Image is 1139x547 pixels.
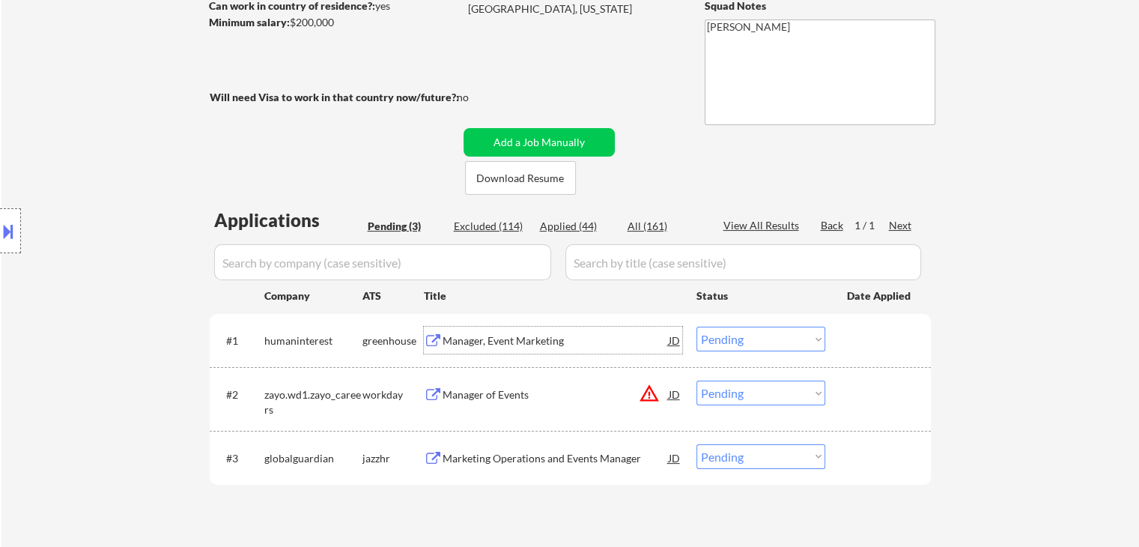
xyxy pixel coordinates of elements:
div: Title [424,288,682,303]
div: Excluded (114) [454,219,529,234]
div: All (161) [628,219,702,234]
div: globalguardian [264,451,362,466]
div: no [457,90,499,105]
div: JD [667,327,682,354]
div: Company [264,288,362,303]
button: Download Resume [465,161,576,195]
div: JD [667,444,682,471]
div: Pending (3) [368,219,443,234]
strong: Will need Visa to work in that country now/future?: [210,91,459,103]
strong: Minimum salary: [209,16,290,28]
div: ATS [362,288,424,303]
button: warning_amber [639,383,660,404]
div: Date Applied [847,288,913,303]
div: Applied (44) [540,219,615,234]
div: humaninterest [264,333,362,348]
div: zayo.wd1.zayo_careers [264,387,362,417]
div: $200,000 [209,15,458,30]
div: workday [362,387,424,402]
div: JD [667,381,682,408]
div: Back [821,218,845,233]
div: Manager of Events [443,387,669,402]
input: Search by title (case sensitive) [565,244,921,280]
input: Search by company (case sensitive) [214,244,551,280]
div: greenhouse [362,333,424,348]
div: Status [696,282,825,309]
div: Marketing Operations and Events Manager [443,451,669,466]
div: #3 [226,451,252,466]
div: Applications [214,211,362,229]
div: 1 / 1 [854,218,889,233]
div: View All Results [723,218,804,233]
div: jazzhr [362,451,424,466]
div: Next [889,218,913,233]
div: #2 [226,387,252,402]
div: Manager, Event Marketing [443,333,669,348]
button: Add a Job Manually [464,128,615,157]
